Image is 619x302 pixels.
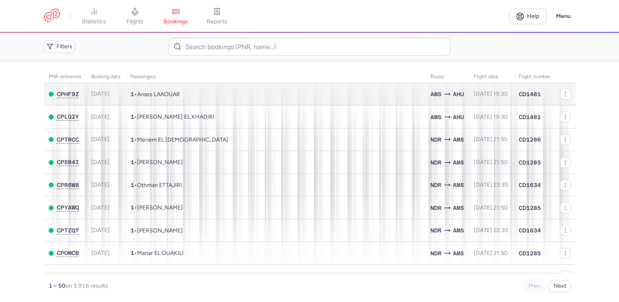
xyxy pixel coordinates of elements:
[169,38,450,56] input: Search bookings (PNR, name...)
[91,181,110,188] span: [DATE]
[453,113,464,122] span: AHU
[131,136,228,143] span: •
[430,158,441,167] span: NDR
[549,280,571,292] button: Next
[131,182,134,188] span: 1
[44,9,60,24] a: CitizenPlane red outlined logo
[425,71,469,83] th: Route
[91,204,110,211] span: [DATE]
[474,204,508,211] span: [DATE] 21:50
[131,273,183,279] span: •
[57,159,79,166] button: CPSB4I
[453,271,464,280] span: AMS
[519,226,541,234] span: CD1634
[91,90,110,97] span: [DATE]
[91,272,110,279] span: [DATE]
[519,181,541,189] span: CD1634
[44,41,75,53] button: Filters
[131,204,134,211] span: 1
[524,280,546,292] button: Prev.
[430,249,441,258] span: NDR
[57,91,79,98] button: CPHF9Z
[430,90,441,99] span: AMS
[519,90,541,98] span: CD1481
[453,203,464,212] span: AMS
[453,158,464,167] span: AMS
[474,113,508,120] span: [DATE] 19:30
[514,71,555,83] th: Flight number
[57,204,79,211] button: CPYAWQ
[91,227,110,234] span: [DATE]
[74,7,115,25] a: statistics
[519,204,541,212] span: CD1285
[131,204,183,211] span: •
[519,158,541,167] span: CD1285
[65,282,108,289] span: on 3,916 results
[91,159,110,166] span: [DATE]
[430,113,441,122] span: AMS
[131,159,134,165] span: 1
[86,71,126,83] th: Booking date
[453,135,464,144] span: AMS
[137,91,180,98] span: Anass LAAOUAR
[57,182,79,189] button: CPR6W8
[57,182,79,188] span: CPR6W8
[137,159,183,166] span: Mohamed Amin AKHCHIOU
[474,227,508,234] span: [DATE] 22:35
[91,250,110,257] span: [DATE]
[430,203,441,212] span: NDR
[131,182,182,189] span: •
[131,227,134,234] span: 1
[131,136,134,143] span: 1
[56,43,72,50] span: Filters
[137,250,184,257] span: Manar EL OUAKILI
[137,204,183,211] span: Rachid SIALLIOUI
[430,135,441,144] span: NDR
[91,113,110,120] span: [DATE]
[137,113,214,120] span: Ayoub EL KHADIRI
[131,91,180,98] span: •
[57,250,79,256] span: CPOMCB
[126,18,144,25] span: flights
[126,71,425,83] th: Passengers
[131,273,134,279] span: 1
[519,272,541,280] span: CD1482
[57,136,79,143] button: CPTRCC
[49,282,65,289] strong: 1 – 50
[131,113,214,120] span: •
[91,136,110,143] span: [DATE]
[207,18,227,25] span: reports
[164,18,188,25] span: bookings
[474,272,509,279] span: [DATE] 22:40
[155,7,196,25] a: bookings
[82,18,106,25] span: statistics
[131,113,134,120] span: 1
[474,181,508,188] span: [DATE] 22:35
[57,113,79,120] button: CPLQ2Y
[453,249,464,258] span: AMS
[57,159,79,165] span: CPSB4I
[57,250,79,257] button: CPOMCB
[430,226,441,235] span: NDR
[519,113,541,121] span: CD1481
[519,135,541,144] span: CD1286
[474,250,508,257] span: [DATE] 21:50
[509,9,546,24] a: Help
[131,159,183,166] span: •
[430,271,441,280] span: AHU
[453,90,464,99] span: AHU
[131,227,183,234] span: •
[551,9,576,24] button: Menu
[474,136,507,143] span: [DATE] 21:55
[453,180,464,189] span: AMS
[57,227,79,234] span: CPTZQ7
[474,159,508,166] span: [DATE] 21:50
[57,273,79,279] button: CP9WDB
[527,13,539,19] span: Help
[474,90,508,97] span: [DATE] 19:30
[131,250,184,257] span: •
[469,71,514,83] th: flight date
[453,226,464,235] span: AMS
[519,249,541,257] span: CD1285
